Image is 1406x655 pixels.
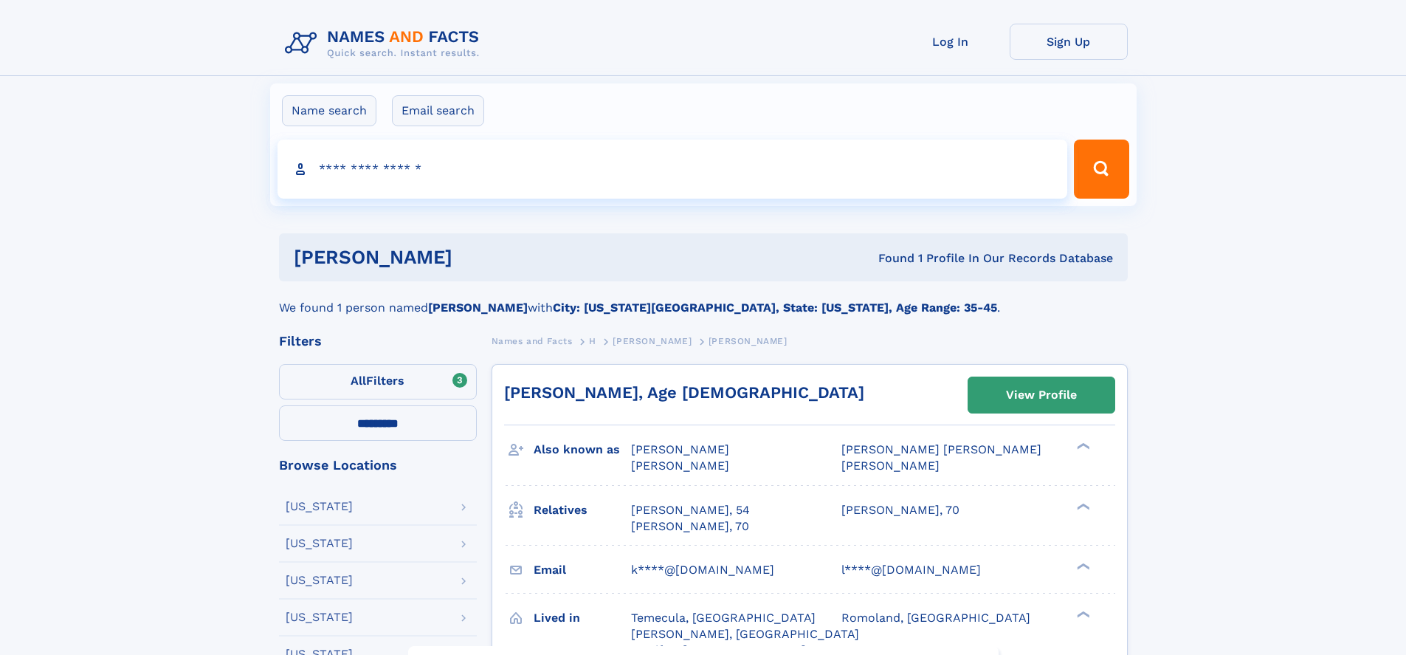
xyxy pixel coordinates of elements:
[892,24,1010,60] a: Log In
[392,95,484,126] label: Email search
[351,374,366,388] span: All
[968,377,1114,413] a: View Profile
[1073,442,1091,451] div: ❯
[279,459,477,472] div: Browse Locations
[841,502,959,518] a: [PERSON_NAME], 70
[279,364,477,399] label: Filters
[279,335,477,348] div: Filters
[492,332,573,350] a: Names and Facts
[279,281,1128,317] div: We found 1 person named with .
[631,502,750,518] a: [PERSON_NAME], 54
[428,301,528,315] b: [PERSON_NAME]
[294,248,666,267] h1: [PERSON_NAME]
[286,501,353,512] div: [US_STATE]
[1073,501,1091,511] div: ❯
[534,606,631,631] h3: Lived in
[1073,609,1091,619] div: ❯
[282,95,376,126] label: Name search
[1073,561,1091,571] div: ❯
[631,459,729,473] span: [PERSON_NAME]
[613,332,692,350] a: [PERSON_NAME]
[286,575,353,586] div: [US_STATE]
[841,611,1030,625] span: Romoland, [GEOGRAPHIC_DATA]
[504,383,864,402] a: [PERSON_NAME], Age [DEMOGRAPHIC_DATA]
[553,301,997,315] b: City: [US_STATE][GEOGRAPHIC_DATA], State: [US_STATE], Age Range: 35-45
[841,442,1041,456] span: [PERSON_NAME] [PERSON_NAME]
[286,538,353,549] div: [US_STATE]
[534,498,631,523] h3: Relatives
[665,250,1113,267] div: Found 1 Profile In Our Records Database
[613,336,692,346] span: [PERSON_NAME]
[1010,24,1128,60] a: Sign Up
[534,437,631,462] h3: Also known as
[286,611,353,623] div: [US_STATE]
[589,332,596,350] a: H
[1074,140,1128,199] button: Search Button
[631,611,816,625] span: Temecula, [GEOGRAPHIC_DATA]
[631,518,749,535] a: [PERSON_NAME], 70
[279,24,492,64] img: Logo Names and Facts
[631,627,859,641] span: [PERSON_NAME], [GEOGRAPHIC_DATA]
[709,336,788,346] span: [PERSON_NAME]
[1006,378,1077,412] div: View Profile
[631,442,729,456] span: [PERSON_NAME]
[534,558,631,583] h3: Email
[841,459,940,473] span: [PERSON_NAME]
[278,140,1068,199] input: search input
[589,336,596,346] span: H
